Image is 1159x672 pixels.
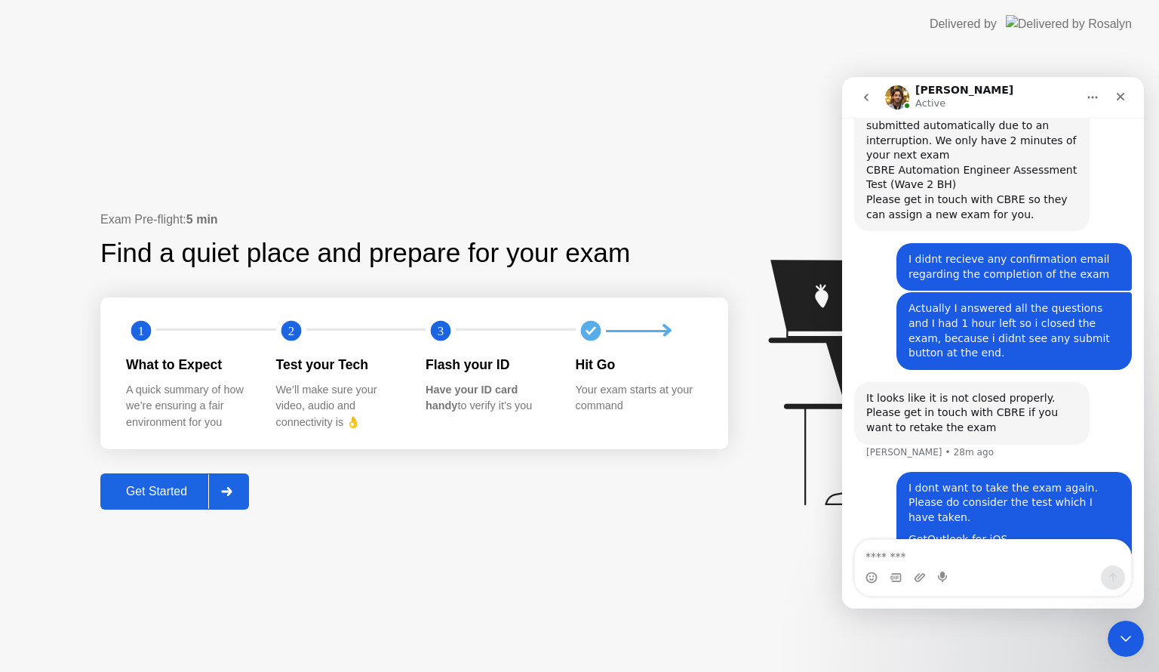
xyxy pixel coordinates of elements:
[100,473,249,510] button: Get Started
[186,213,218,226] b: 5 min
[426,382,552,415] div: to verify it’s you
[276,355,402,375] div: Test your Tech
[100,211,728,229] div: Exam Pre-flight:
[426,384,518,412] b: Have your ID card handy
[105,485,208,498] div: Get Started
[576,355,702,375] div: Hit Go
[287,324,294,338] text: 2
[426,355,552,375] div: Flash your ID
[126,355,252,375] div: What to Expect
[576,382,702,415] div: Your exam starts at your command
[438,324,444,338] text: 3
[1108,621,1144,657] iframe: Intercom live chat
[276,382,402,431] div: We’ll make sure your video, audio and connectivity is 👌
[930,15,997,33] div: Delivered by
[138,324,144,338] text: 1
[842,77,1144,609] iframe: Intercom live chat
[100,233,632,273] div: Find a quiet place and prepare for your exam
[1006,15,1132,32] img: Delivered by Rosalyn
[126,382,252,431] div: A quick summary of how we’re ensuring a fair environment for you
